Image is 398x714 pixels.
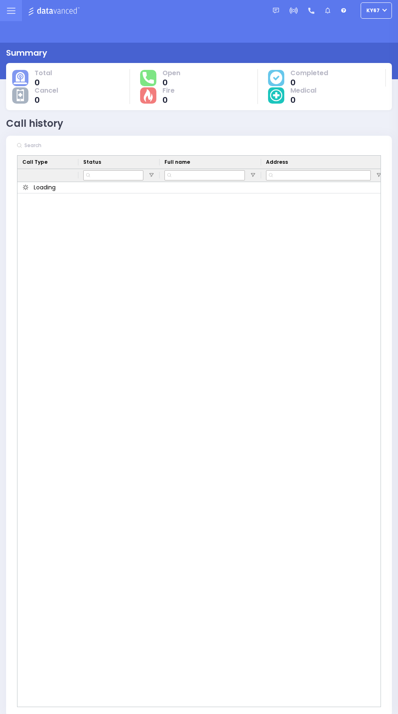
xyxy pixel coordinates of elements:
[6,47,47,59] div: Summary
[22,158,48,166] span: Call Type
[290,69,328,77] span: Completed
[164,170,245,180] input: Full name Filter Input
[162,69,180,77] span: Open
[148,172,155,178] button: Open Filter Menu
[13,72,27,84] img: total-cause.svg
[366,7,380,14] span: KY67
[17,89,24,102] img: other-cause.svg
[83,158,101,166] span: Status
[144,89,152,102] img: fire-cause.svg
[6,116,63,131] div: Call history
[28,6,82,16] img: Logo
[361,2,392,19] button: KY67
[35,69,52,77] span: Total
[162,96,175,104] span: 0
[34,183,56,192] span: Loading
[162,78,180,87] span: 0
[290,96,316,104] span: 0
[266,158,288,166] span: Address
[162,87,175,95] span: Fire
[35,78,52,87] span: 0
[83,170,143,180] input: Status Filter Input
[143,72,154,83] img: total-response.svg
[376,172,382,178] button: Open Filter Menu
[22,138,144,153] input: Search
[290,87,316,95] span: Medical
[290,78,328,87] span: 0
[270,89,282,102] img: medical-cause.svg
[164,158,190,166] span: Full name
[250,172,256,178] button: Open Filter Menu
[270,72,282,84] img: cause-cover.svg
[35,96,58,104] span: 0
[266,170,371,180] input: Address Filter Input
[35,87,58,95] span: Cancel
[273,8,279,14] img: message.svg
